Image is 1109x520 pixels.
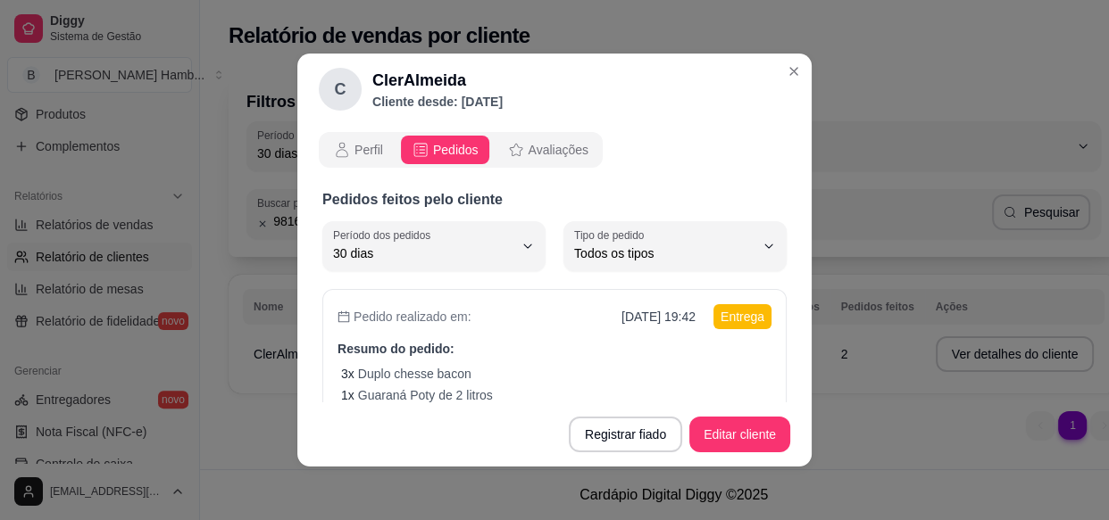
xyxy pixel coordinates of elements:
h2: ClerAlmeida [372,68,503,93]
div: opções [319,132,603,168]
p: Pedidos feitos pelo cliente [322,189,787,210]
label: Período dos pedidos [333,227,437,243]
p: [DATE] 19:42 [621,308,696,326]
span: Todos os tipos [574,244,755,262]
p: Guaraná Poty de 2 litros [358,386,493,404]
label: Tipo de pedido [574,227,650,243]
div: opções [319,132,790,168]
button: Close [780,57,808,86]
span: 30 dias [333,244,513,262]
span: Perfil [354,141,383,159]
span: Pedidos [433,141,479,159]
button: Registrar fiado [569,417,682,452]
p: Cliente desde: [DATE] [372,93,503,111]
p: Pedido realizado em: [338,308,471,326]
p: 3 x [341,365,354,383]
button: Editar cliente [689,417,790,452]
span: Avaliações [529,141,588,159]
p: 1 x [341,386,354,404]
button: Período dos pedidos30 dias [322,221,546,271]
p: Resumo do pedido: [338,340,771,358]
span: calendar [338,310,350,323]
div: C [319,68,362,111]
p: Entrega [713,304,771,329]
p: Duplo chesse bacon [358,365,471,383]
button: Tipo de pedidoTodos os tipos [563,221,787,271]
